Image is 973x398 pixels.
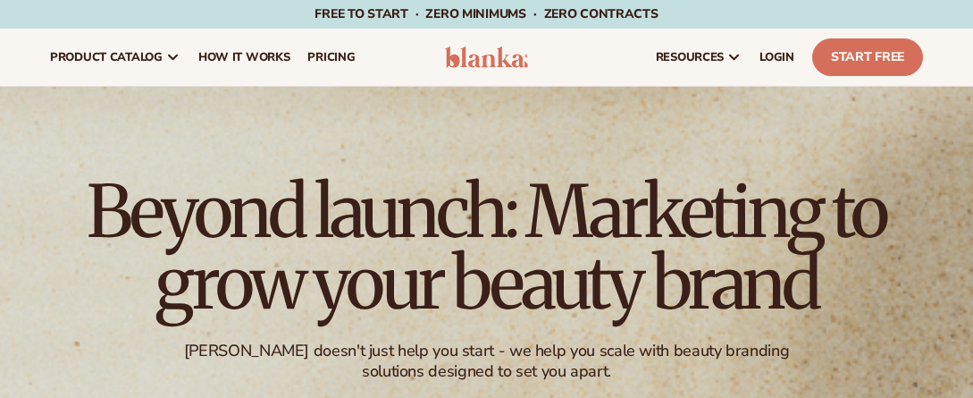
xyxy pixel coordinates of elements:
[759,50,794,64] span: LOGIN
[656,50,724,64] span: resources
[298,29,364,86] a: pricing
[198,50,290,64] span: How It Works
[189,29,299,86] a: How It Works
[812,38,923,76] a: Start Free
[315,5,658,22] span: Free to start · ZERO minimums · ZERO contracts
[172,341,801,383] div: [PERSON_NAME] doesn't just help you start - we help you scale with beauty branding solutions desi...
[14,176,959,319] h1: Beyond launch: Marketing to grow your beauty brand
[50,50,163,64] span: product catalog
[751,29,803,86] a: LOGIN
[41,29,189,86] a: product catalog
[445,47,528,68] img: logo
[307,50,355,64] span: pricing
[647,29,751,86] a: resources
